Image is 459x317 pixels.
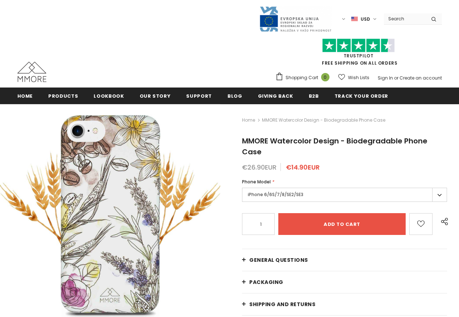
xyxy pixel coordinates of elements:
span: MMORE Watercolor Design - Biodegradable Phone Case [262,116,385,125]
span: Phone Model [242,179,271,185]
span: €14.90EUR [286,163,320,172]
a: Giving back [258,88,293,104]
span: PACKAGING [249,279,283,286]
input: Search Site [384,13,426,24]
span: Track your order [335,93,388,99]
a: Create an account [399,75,442,81]
span: Our Story [140,93,171,99]
a: Home [17,88,33,104]
span: €26.90EUR [242,163,276,172]
span: support [186,93,212,99]
a: support [186,88,212,104]
span: Lookbook [94,93,124,99]
a: Wish Lists [338,71,369,84]
a: B2B [309,88,319,104]
span: Home [17,93,33,99]
span: B2B [309,93,319,99]
span: 0 [321,73,329,81]
img: USD [351,16,358,22]
a: Sign In [378,75,393,81]
span: Wish Lists [348,74,369,81]
a: Shopping Cart 0 [275,72,333,83]
span: Shopping Cart [286,74,318,81]
span: Giving back [258,93,293,99]
span: USD [361,16,370,23]
span: MMORE Watercolor Design - Biodegradable Phone Case [242,136,427,157]
a: Trustpilot [344,53,374,59]
a: Javni Razpis [259,16,332,22]
span: or [394,75,398,81]
img: Trust Pilot Stars [322,38,395,53]
a: Shipping and returns [242,293,447,315]
a: Our Story [140,88,171,104]
span: Shipping and returns [249,301,315,308]
a: PACKAGING [242,271,447,293]
span: Blog [228,93,242,99]
span: Products [48,93,78,99]
a: Home [242,116,255,125]
a: Products [48,88,78,104]
img: MMORE Cases [17,62,46,82]
a: Lookbook [94,88,124,104]
input: Add to cart [278,213,406,235]
label: iPhone 6/6S/7/8/SE2/SE3 [242,188,447,202]
a: General Questions [242,249,447,271]
span: General Questions [249,256,308,264]
img: Javni Razpis [259,6,332,32]
span: FREE SHIPPING ON ALL ORDERS [275,42,442,66]
a: Blog [228,88,242,104]
a: Track your order [335,88,388,104]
